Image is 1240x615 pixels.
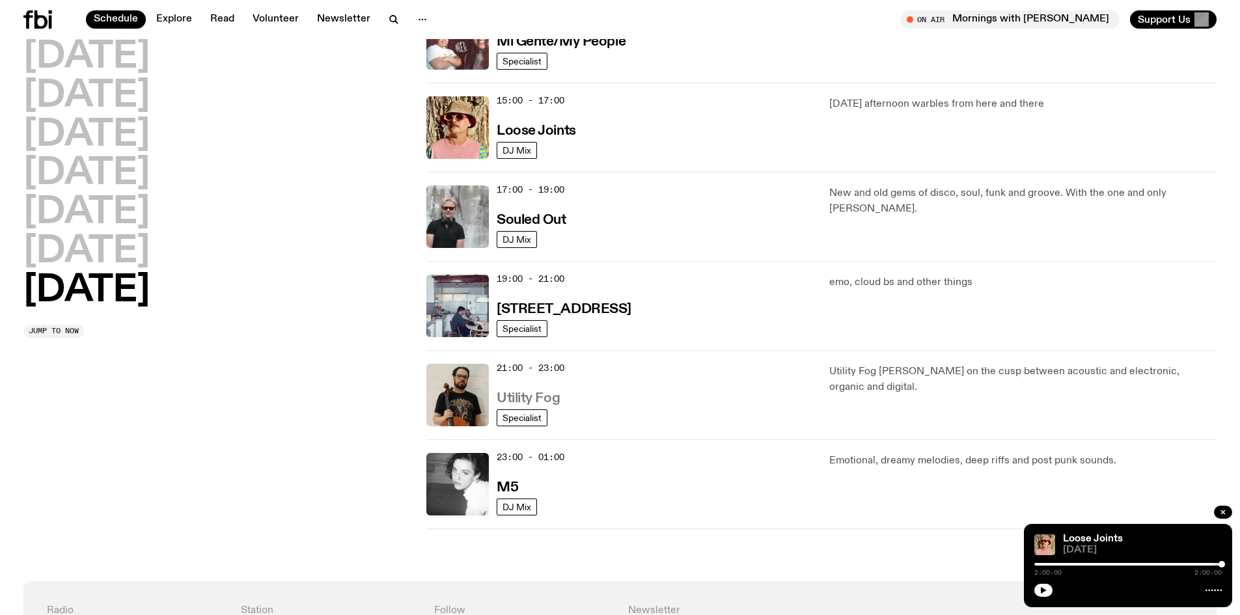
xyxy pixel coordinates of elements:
button: [DATE] [23,273,150,309]
p: emo, cloud bs and other things [829,275,1217,290]
span: 15:00 - 17:00 [497,94,564,107]
h3: M5 [497,481,518,495]
button: On AirMornings with [PERSON_NAME] [900,10,1120,29]
span: 2:00:00 [1194,569,1222,576]
a: Newsletter [309,10,378,29]
p: Utility Fog [PERSON_NAME] on the cusp between acoustic and electronic, organic and digital. [829,364,1217,395]
a: Loose Joints [497,122,576,138]
h3: Loose Joints [497,124,576,138]
button: [DATE] [23,156,150,192]
span: 17:00 - 19:00 [497,184,564,196]
span: DJ Mix [503,145,531,155]
h3: Mi Gente/My People [497,35,626,49]
span: 21:00 - 23:00 [497,362,564,374]
span: 23:00 - 01:00 [497,451,564,463]
img: Tyson stands in front of a paperbark tree wearing orange sunglasses, a suede bucket hat and a pin... [1034,534,1055,555]
span: 2:00:00 [1034,569,1062,576]
h3: Utility Fog [497,392,560,405]
button: [DATE] [23,78,150,115]
a: DJ Mix [497,142,537,159]
span: Support Us [1138,14,1191,25]
img: Tyson stands in front of a paperbark tree wearing orange sunglasses, a suede bucket hat and a pin... [426,96,489,159]
a: Specialist [497,53,547,70]
a: Loose Joints [1063,534,1123,544]
p: [DATE] afternoon warbles from here and there [829,96,1217,112]
button: Support Us [1130,10,1217,29]
a: Read [202,10,242,29]
h3: Souled Out [497,213,566,227]
button: [DATE] [23,234,150,270]
span: 19:00 - 21:00 [497,273,564,285]
button: [DATE] [23,195,150,231]
a: Mi Gente/My People [497,33,626,49]
a: [STREET_ADDRESS] [497,300,631,316]
span: DJ Mix [503,234,531,244]
span: [DATE] [1063,545,1222,555]
button: [DATE] [23,117,150,154]
a: Souled Out [497,211,566,227]
button: [DATE] [23,39,150,75]
img: Peter holds a cello, wearing a black graphic tee and glasses. He looks directly at the camera aga... [426,364,489,426]
a: M5 [497,478,518,495]
a: Explore [148,10,200,29]
a: Utility Fog [497,389,560,405]
img: Stephen looks directly at the camera, wearing a black tee, black sunglasses and headphones around... [426,185,489,248]
a: DJ Mix [497,231,537,248]
img: A black and white photo of Lilly wearing a white blouse and looking up at the camera. [426,453,489,515]
a: Specialist [497,409,547,426]
a: DJ Mix [497,499,537,515]
p: New and old gems of disco, soul, funk and groove. With the one and only [PERSON_NAME]. [829,185,1217,217]
button: Jump to now [23,325,84,338]
span: Jump to now [29,327,79,335]
a: Volunteer [245,10,307,29]
p: Emotional, dreamy melodies, deep riffs and post punk sounds. [829,453,1217,469]
span: DJ Mix [503,502,531,512]
span: Specialist [503,56,542,66]
a: Schedule [86,10,146,29]
h3: [STREET_ADDRESS] [497,303,631,316]
span: Specialist [503,413,542,422]
a: Specialist [497,320,547,337]
span: Specialist [503,323,542,333]
img: Pat sits at a dining table with his profile facing the camera. Rhea sits to his left facing the c... [426,275,489,337]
